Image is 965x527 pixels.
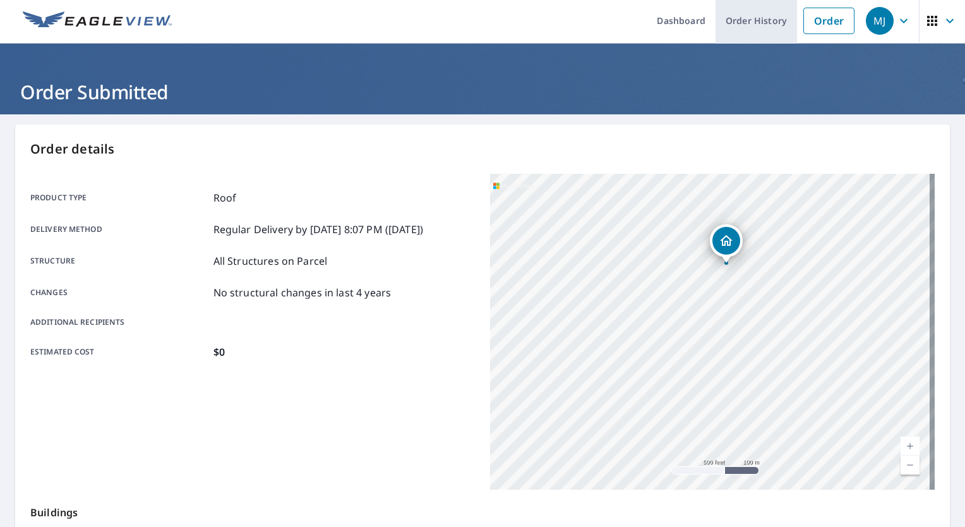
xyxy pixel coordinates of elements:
[803,8,854,34] a: Order
[15,79,950,105] h1: Order Submitted
[901,456,920,475] a: Current Level 16, Zoom Out
[30,344,208,360] p: Estimated cost
[213,285,392,300] p: No structural changes in last 4 years
[23,11,172,30] img: EV Logo
[30,253,208,269] p: Structure
[213,344,225,360] p: $0
[30,190,208,205] p: Product type
[213,222,423,237] p: Regular Delivery by [DATE] 8:07 PM ([DATE])
[30,140,935,159] p: Order details
[30,317,208,328] p: Additional recipients
[710,224,743,263] div: Dropped pin, building 1, Residential property, 4424 Burlington Pl NW Washington, DC 20016
[866,7,894,35] div: MJ
[901,437,920,456] a: Current Level 16, Zoom In
[213,253,328,269] p: All Structures on Parcel
[213,190,237,205] p: Roof
[30,222,208,237] p: Delivery method
[30,285,208,300] p: Changes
